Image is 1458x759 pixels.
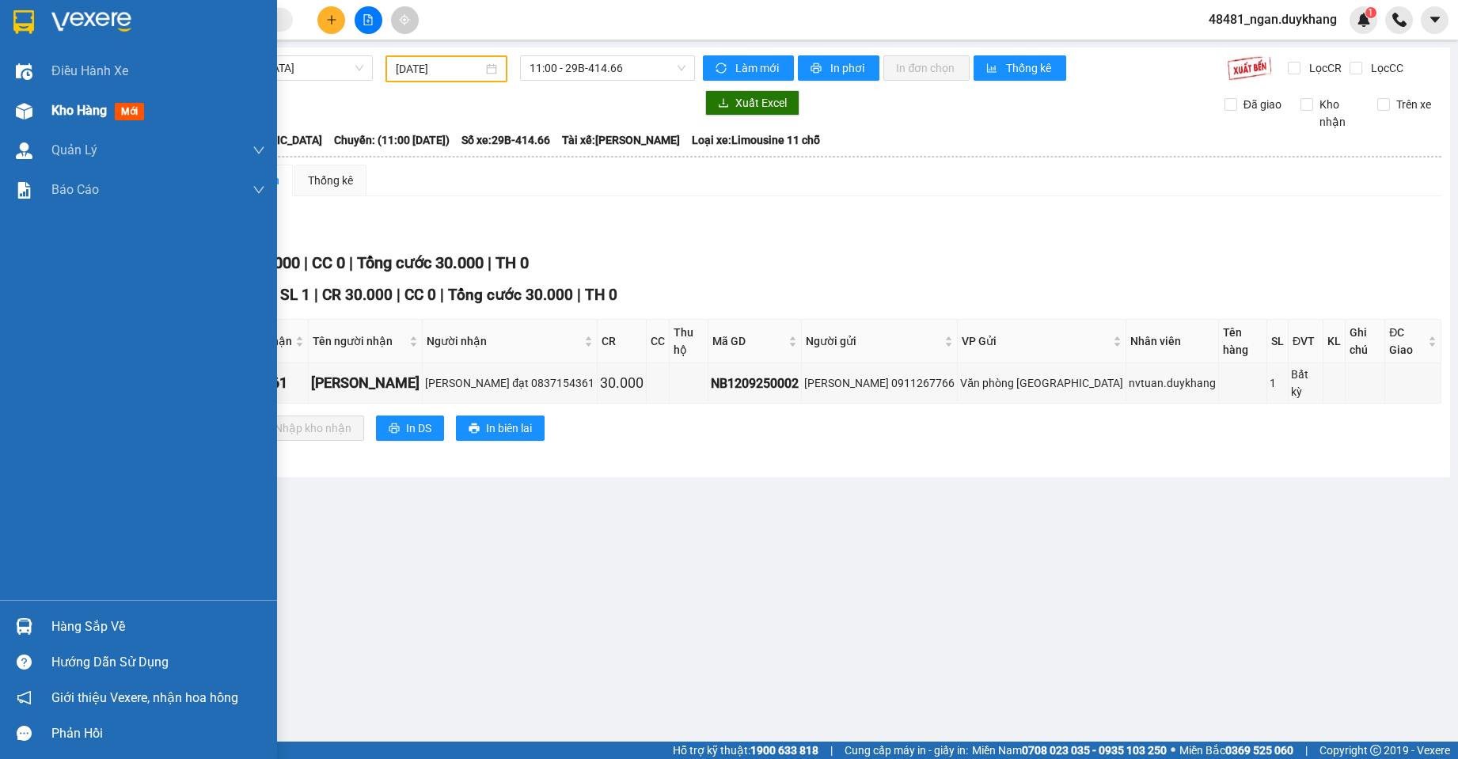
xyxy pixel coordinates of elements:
[376,416,444,441] button: printerIn DS
[716,63,729,75] span: sync
[363,14,374,25] span: file-add
[585,286,617,304] span: TH 0
[396,60,483,78] input: 12/09/2025
[51,140,97,160] span: Quản Lý
[448,286,573,304] span: Tổng cước 30.000
[389,423,400,435] span: printer
[425,374,594,392] div: [PERSON_NAME] đạt 0837154361
[312,253,345,272] span: CC 0
[1389,324,1425,359] span: ĐC Giao
[530,56,686,80] span: 11:00 - 29B-414.66
[355,6,382,34] button: file-add
[670,320,708,363] th: Thu hộ
[427,332,581,350] span: Người nhận
[51,651,265,674] div: Hướng dẫn sử dụng
[399,14,410,25] span: aim
[311,372,420,394] div: [PERSON_NAME]
[456,416,545,441] button: printerIn biên lai
[1270,374,1285,392] div: 1
[16,63,32,80] img: warehouse-icon
[577,286,581,304] span: |
[1303,59,1344,77] span: Lọc CR
[349,253,353,272] span: |
[960,374,1123,392] div: Văn phòng [GEOGRAPHIC_DATA]
[1428,13,1442,27] span: caret-down
[1365,7,1376,18] sup: 1
[17,655,32,670] span: question-circle
[252,184,265,196] span: down
[1368,7,1373,18] span: 1
[1237,96,1288,113] span: Đã giao
[1171,747,1175,753] span: ⚪️
[115,103,144,120] span: mới
[1227,55,1272,81] img: 9k=
[314,286,318,304] span: |
[830,59,867,77] span: In phơi
[391,6,419,34] button: aim
[326,14,337,25] span: plus
[692,131,820,149] span: Loại xe: Limousine 11 chỗ
[1179,742,1293,759] span: Miền Bắc
[1365,59,1406,77] span: Lọc CC
[735,59,781,77] span: Làm mới
[712,332,785,350] span: Mã GD
[16,182,32,199] img: solution-icon
[806,332,941,350] span: Người gửi
[16,103,32,120] img: warehouse-icon
[245,416,364,441] button: downloadNhập kho nhận
[17,690,32,705] span: notification
[1313,96,1365,131] span: Kho nhận
[673,742,818,759] span: Hỗ trợ kỹ thuật:
[304,253,308,272] span: |
[1225,744,1293,757] strong: 0369 525 060
[488,253,492,272] span: |
[974,55,1066,81] button: bar-chartThống kê
[1126,320,1219,363] th: Nhân viên
[703,55,794,81] button: syncLàm mới
[51,61,128,81] span: Điều hành xe
[647,320,670,363] th: CC
[17,726,32,741] span: message
[13,10,34,34] img: logo-vxr
[313,332,406,350] span: Tên người nhận
[16,618,32,635] img: warehouse-icon
[883,55,970,81] button: In đơn chọn
[1006,59,1054,77] span: Thống kê
[798,55,879,81] button: printerIn phơi
[461,131,550,149] span: Số xe: 29B-414.66
[708,363,802,404] td: NB1209250002
[845,742,968,759] span: Cung cấp máy in - giấy in:
[495,253,529,272] span: TH 0
[1289,320,1323,363] th: ĐVT
[804,374,955,392] div: [PERSON_NAME] 0911267766
[1129,374,1216,392] div: nvtuan.duykhang
[252,144,265,157] span: down
[750,744,818,757] strong: 1900 633 818
[486,419,532,437] span: In biên lai
[735,94,787,112] span: Xuất Excel
[1196,9,1350,29] span: 48481_ngan.duykhang
[958,363,1126,404] td: Văn phòng Ninh Bình
[322,286,393,304] span: CR 30.000
[598,320,647,363] th: CR
[962,332,1110,350] span: VP Gửi
[51,722,265,746] div: Phản hồi
[711,374,799,393] div: NB1209250002
[334,131,450,149] span: Chuyến: (11:00 [DATE])
[1305,742,1308,759] span: |
[309,363,423,404] td: nguyễn thành đạt
[1346,320,1386,363] th: Ghi chú
[51,688,238,708] span: Giới thiệu Vexere, nhận hoa hồng
[1392,13,1407,27] img: phone-icon
[16,142,32,159] img: warehouse-icon
[1357,13,1371,27] img: icon-new-feature
[51,103,107,118] span: Kho hàng
[1370,745,1381,756] span: copyright
[1022,744,1167,757] strong: 0708 023 035 - 0935 103 250
[440,286,444,304] span: |
[1323,320,1346,363] th: KL
[308,172,353,189] div: Thống kê
[718,97,729,110] span: download
[1267,320,1289,363] th: SL
[397,286,401,304] span: |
